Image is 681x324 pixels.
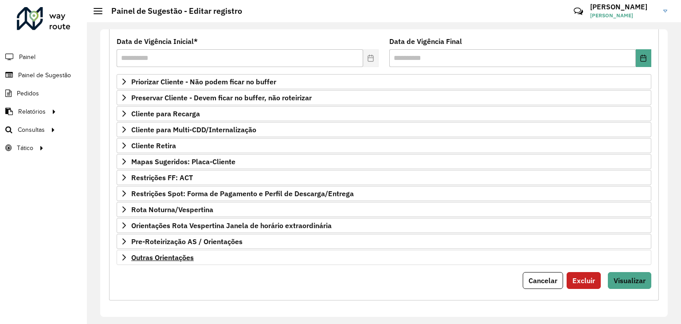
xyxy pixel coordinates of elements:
h3: [PERSON_NAME] [590,3,657,11]
span: Cancelar [528,276,557,285]
a: Restrições FF: ACT [117,170,651,185]
span: Cliente para Recarga [131,110,200,117]
span: Restrições FF: ACT [131,174,193,181]
span: Consultas [18,125,45,134]
button: Cancelar [523,272,563,289]
span: Mapas Sugeridos: Placa-Cliente [131,158,235,165]
label: Data de Vigência Inicial [117,36,198,47]
a: Preservar Cliente - Devem ficar no buffer, não roteirizar [117,90,651,105]
span: Visualizar [614,276,646,285]
span: Outras Orientações [131,254,194,261]
span: Cliente Retira [131,142,176,149]
a: Restrições Spot: Forma de Pagamento e Perfil de Descarga/Entrega [117,186,651,201]
span: Preservar Cliente - Devem ficar no buffer, não roteirizar [131,94,312,101]
a: Mapas Sugeridos: Placa-Cliente [117,154,651,169]
h2: Painel de Sugestão - Editar registro [102,6,242,16]
span: Priorizar Cliente - Não podem ficar no buffer [131,78,276,85]
span: Tático [17,143,33,153]
span: Excluir [572,276,595,285]
span: Restrições Spot: Forma de Pagamento e Perfil de Descarga/Entrega [131,190,354,197]
span: Orientações Rota Vespertina Janela de horário extraordinária [131,222,332,229]
a: Cliente para Multi-CDD/Internalização [117,122,651,137]
span: Pedidos [17,89,39,98]
a: Outras Orientações [117,250,651,265]
a: Cliente para Recarga [117,106,651,121]
a: Contato Rápido [569,2,588,21]
span: Rota Noturna/Vespertina [131,206,213,213]
span: [PERSON_NAME] [590,12,657,20]
button: Choose Date [636,49,651,67]
button: Excluir [567,272,601,289]
a: Orientações Rota Vespertina Janela de horário extraordinária [117,218,651,233]
span: Pre-Roteirização AS / Orientações [131,238,243,245]
a: Cliente Retira [117,138,651,153]
a: Rota Noturna/Vespertina [117,202,651,217]
span: Relatórios [18,107,46,116]
label: Data de Vigência Final [389,36,462,47]
a: Priorizar Cliente - Não podem ficar no buffer [117,74,651,89]
span: Painel [19,52,35,62]
a: Pre-Roteirização AS / Orientações [117,234,651,249]
button: Visualizar [608,272,651,289]
span: Painel de Sugestão [18,71,71,80]
span: Cliente para Multi-CDD/Internalização [131,126,256,133]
